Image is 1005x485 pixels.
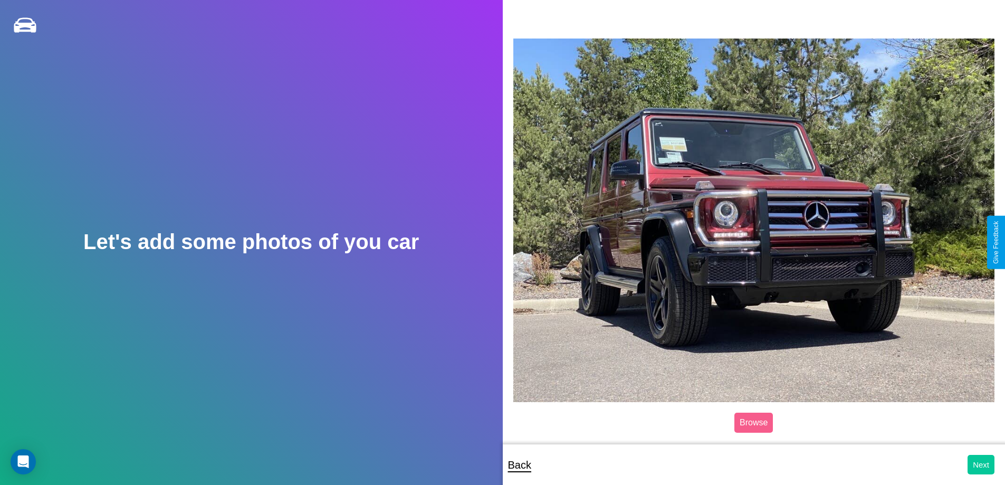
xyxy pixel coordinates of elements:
[968,455,994,474] button: Next
[83,230,419,254] h2: Let's add some photos of you car
[513,39,995,402] img: posted
[734,413,773,433] label: Browse
[11,449,36,474] div: Open Intercom Messenger
[992,221,1000,264] div: Give Feedback
[508,455,531,474] p: Back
